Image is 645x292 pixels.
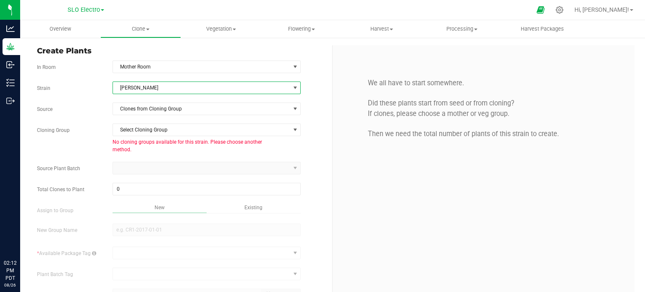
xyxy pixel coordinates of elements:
[6,24,15,33] inline-svg: Analytics
[92,251,96,256] i: When required by state compliance, Flourish will create an interim package of clones from the sou...
[31,271,106,278] label: Plant Batch Tag
[509,25,575,33] span: Harvest Packages
[531,2,550,18] span: Open Ecommerce Menu
[113,183,301,195] input: 0
[155,205,165,210] span: New
[101,25,180,33] span: Clone
[20,20,100,38] a: Overview
[422,25,502,33] span: Processing
[341,20,422,38] a: Harvest
[290,124,300,136] span: select
[181,20,261,38] a: Vegetation
[181,25,261,33] span: Vegetation
[31,63,106,71] label: In Room
[31,126,106,134] label: Cloning Group
[31,207,106,214] label: Assign to Group
[113,138,282,153] div: No cloning groups available for this strain. Please choose another method.
[342,25,421,33] span: Harvest
[113,124,290,136] span: Select Cloning Group
[25,224,35,234] iframe: Resource center unread badge
[31,250,106,257] label: Available Package Tag
[68,6,100,13] span: SLO Electro
[8,225,34,250] iframe: Resource center
[6,42,15,51] inline-svg: Grow
[4,282,16,288] p: 08/26
[6,97,15,105] inline-svg: Outbound
[244,205,262,210] span: Existing
[261,20,341,38] a: Flowering
[262,25,341,33] span: Flowering
[574,6,629,13] span: Hi, [PERSON_NAME]!
[339,78,628,139] p: We all have to start somewhere. Did these plants start from seed or from cloning? If clones, plea...
[502,20,582,38] a: Harvest Packages
[37,45,326,57] span: Create Plants
[113,103,290,115] span: Clones from Cloning Group
[38,25,82,33] span: Overview
[31,186,106,193] label: Total Clones to Plant
[31,165,106,172] label: Source Plant Batch
[4,259,16,282] p: 02:12 PM PDT
[113,224,301,236] input: e.g. CR1-2017-01-01
[31,84,106,92] label: Strain
[31,226,106,234] label: New Group Name
[100,20,181,38] a: Clone
[113,82,290,94] span: [PERSON_NAME]
[6,79,15,87] inline-svg: Inventory
[554,6,565,14] div: Manage settings
[422,20,502,38] a: Processing
[31,105,106,113] label: Source
[290,61,300,73] span: select
[113,61,290,73] span: Mother Room
[6,61,15,69] inline-svg: Inbound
